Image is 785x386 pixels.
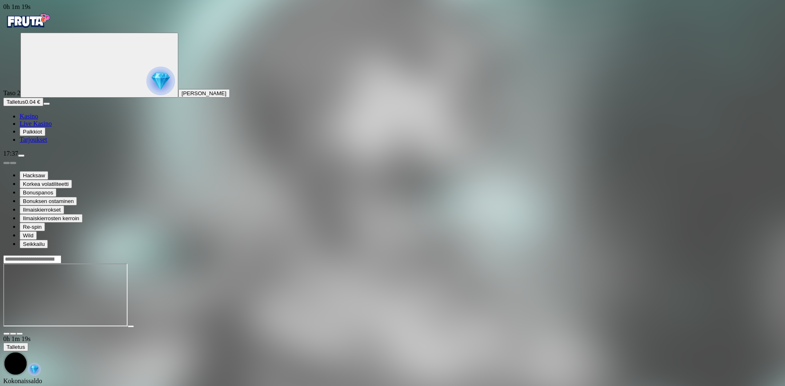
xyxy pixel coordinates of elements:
button: Ilmaiskierrosten kerroin [20,214,83,223]
span: Korkea volatiliteetti [23,181,69,187]
span: Bonuksen ostaminen [23,198,74,204]
span: Palkkiot [23,129,42,135]
span: Kasino [20,113,38,120]
span: Taso 2 [3,89,20,96]
span: Talletus [7,99,25,105]
input: Search [3,255,61,263]
button: next slide [10,162,16,164]
a: diamond iconKasino [20,113,38,120]
span: Talletus [7,344,25,350]
img: Fruta [3,11,52,31]
button: [PERSON_NAME] [178,89,230,98]
span: Wild [23,232,34,239]
div: Game menu [3,335,782,377]
button: reward progress [20,33,178,98]
span: [PERSON_NAME] [182,90,227,96]
span: Hacksaw [23,172,45,178]
button: Ilmaiskierrokset [20,205,64,214]
button: menu [43,103,50,105]
button: Wild [20,231,37,240]
span: user session time [3,3,31,10]
span: Seikkailu [23,241,45,247]
button: chevron-down icon [10,332,16,335]
button: Talletusplus icon0.04 € [3,98,43,106]
button: Seikkailu [20,240,48,248]
button: Re-spin [20,223,45,231]
span: user session time [3,335,31,342]
a: poker-chip iconLive Kasino [20,120,52,127]
span: 17:37 [3,150,18,157]
span: Tarjoukset [20,136,47,143]
span: Ilmaiskierrokset [23,207,61,213]
span: Ilmaiskierrosten kerroin [23,215,79,221]
span: Live Kasino [20,120,52,127]
span: 0.04 € [25,99,40,105]
button: reward iconPalkkiot [20,127,45,136]
a: gift-inverted iconTarjoukset [20,136,47,143]
span: Re-spin [23,224,42,230]
nav: Primary [3,11,782,143]
button: menu [18,154,25,157]
a: Fruta [3,25,52,32]
button: Bonuksen ostaminen [20,197,77,205]
iframe: Invictus [3,263,128,326]
img: reward progress [146,67,175,95]
button: prev slide [3,162,10,164]
button: Hacksaw [20,171,48,180]
button: close icon [3,332,10,335]
span: Bonuspanos [23,190,53,196]
button: fullscreen icon [16,332,23,335]
button: Talletus [3,343,28,351]
img: reward-icon [28,363,41,376]
button: Bonuspanos [20,188,56,197]
button: play icon [128,325,134,328]
button: Korkea volatiliteetti [20,180,72,188]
